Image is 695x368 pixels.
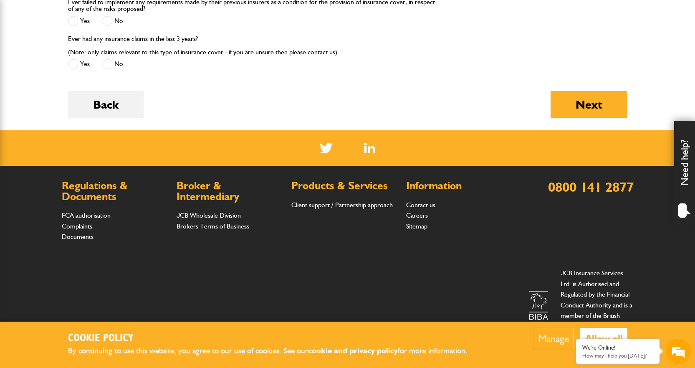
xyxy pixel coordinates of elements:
[114,257,152,269] em: Start Chat
[137,4,157,24] div: Minimize live chat window
[68,332,481,345] h2: Cookie Policy
[102,16,123,26] label: No
[674,121,695,225] div: Need help?
[308,346,398,355] a: cookie and privacy policy
[177,211,241,219] a: JCB Wholesale Division
[548,179,634,195] a: 0800 141 2877
[11,151,152,250] textarea: Type your message and hit 'Enter'
[582,353,653,359] p: How may I help you today?
[406,180,513,191] h2: Information
[406,201,435,209] a: Contact us
[364,143,375,153] img: Linked In
[291,180,398,191] h2: Products & Services
[561,268,634,343] p: JCB Insurance Services Ltd. is Authorised and Regulated by the Financial Conduct Authority and is...
[62,233,94,241] a: Documents
[551,91,627,118] button: Next
[62,222,92,230] a: Complaints
[177,180,283,202] h2: Broker & Intermediary
[43,47,140,58] div: Chat with us now
[291,201,393,209] a: Client support / Partnership approach
[11,77,152,96] input: Enter your last name
[534,328,574,349] button: Manage
[68,91,144,118] button: Back
[320,143,333,153] img: Twitter
[11,127,152,145] input: Enter your phone number
[68,59,90,69] label: Yes
[68,345,481,358] p: By continuing to use this website, you agree to our use of cookies. See our for more information.
[406,222,427,230] a: Sitemap
[177,222,249,230] a: Brokers Terms of Business
[580,328,627,349] button: Allow all
[68,16,90,26] label: Yes
[62,211,111,219] a: FCA authorisation
[68,36,337,56] label: Ever had any insurance claims in the last 3 years? (Note: only claims relevant to this type of in...
[102,59,123,69] label: No
[406,211,428,219] a: Careers
[14,46,35,58] img: d_20077148190_company_1631870298795_20077148190
[62,180,168,202] h2: Regulations & Documents
[582,344,653,351] div: We're Online!
[11,102,152,120] input: Enter your email address
[364,143,375,153] a: LinkedIn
